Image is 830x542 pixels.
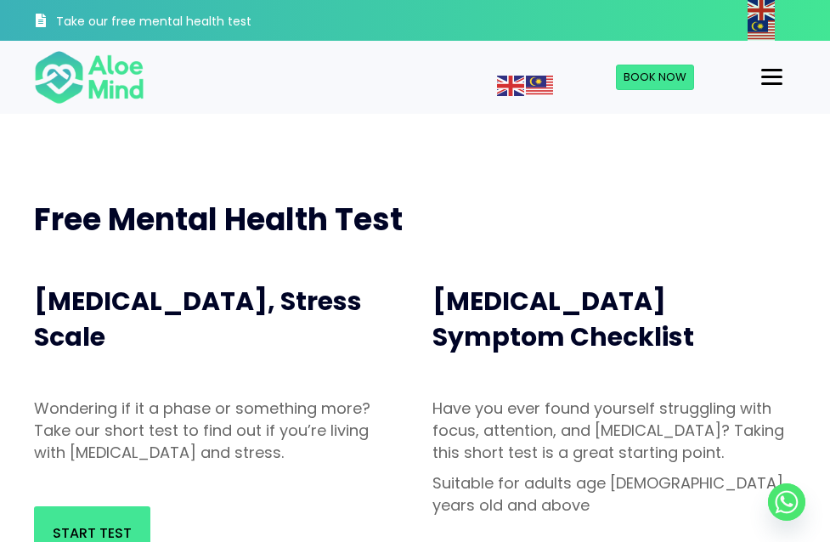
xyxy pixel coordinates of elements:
[34,4,267,41] a: Take our free mental health test
[748,20,775,41] img: ms
[432,283,694,355] span: [MEDICAL_DATA] Symptom Checklist
[526,76,553,96] img: ms
[754,63,789,92] button: Menu
[497,76,526,93] a: English
[432,472,797,517] p: Suitable for adults age [DEMOGRAPHIC_DATA] years old and above
[34,283,362,355] span: [MEDICAL_DATA], Stress Scale
[526,76,555,93] a: Malay
[624,69,686,85] span: Book Now
[497,76,524,96] img: en
[748,21,776,38] a: Malay
[748,1,776,18] a: English
[56,14,267,31] h3: Take our free mental health test
[34,398,398,464] p: Wondering if it a phase or something more? Take our short test to find out if you’re living with ...
[616,65,694,90] a: Book Now
[768,483,805,521] a: Whatsapp
[34,49,144,105] img: Aloe mind Logo
[34,198,403,241] span: Free Mental Health Test
[432,398,797,464] p: Have you ever found yourself struggling with focus, attention, and [MEDICAL_DATA]? Taking this sh...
